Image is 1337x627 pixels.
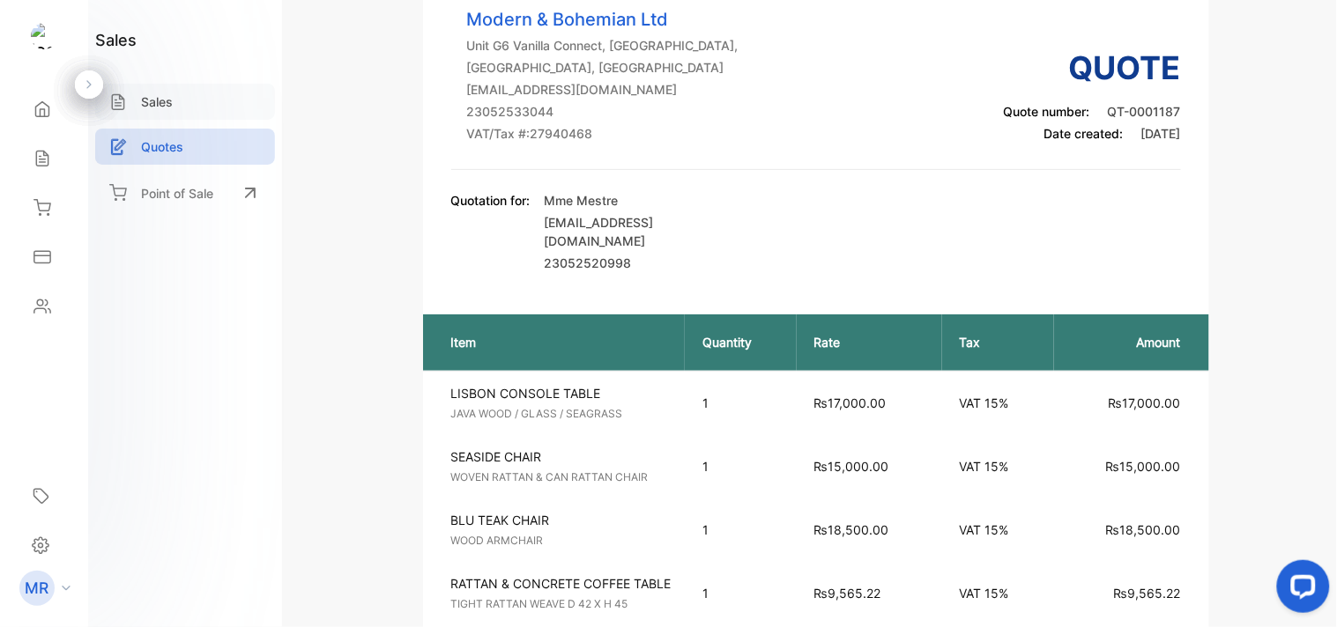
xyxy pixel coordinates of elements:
[95,28,137,52] h1: sales
[451,596,684,612] p: TIGHT RATTAN WEAVE D 42 X H 45
[814,333,925,351] p: Rate
[1106,459,1181,474] span: ₨15,000.00
[1109,395,1181,410] span: ₨17,000.00
[467,6,739,33] p: Modern & Bohemian Ltd
[141,92,173,111] p: Sales
[545,213,747,250] p: [EMAIL_ADDRESS][DOMAIN_NAME]
[95,84,275,120] a: Sales
[451,511,684,529] p: BLU TEAK CHAIR
[467,58,739,77] p: [GEOGRAPHIC_DATA], [GEOGRAPHIC_DATA]
[95,129,275,165] a: Quotes
[467,80,739,99] p: [EMAIL_ADDRESS][DOMAIN_NAME]
[1004,44,1181,92] h3: Quote
[960,333,1036,351] p: Tax
[1004,124,1181,143] p: Date created:
[451,574,684,593] p: RATTAN & CONCRETE COFFEE TABLE
[451,333,667,351] p: Item
[141,184,213,203] p: Point of Sale
[467,102,739,121] p: 23052533044
[702,457,779,476] p: 1
[1114,586,1181,601] span: ₨9,565.22
[451,533,684,549] p: WOOD ARMCHAIR
[1141,126,1181,141] span: [DATE]
[545,191,747,210] p: Mme Mestre
[451,406,684,422] p: JAVA WOOD / GLASS / SEAGRASS
[1108,104,1181,119] span: QT-0001187
[467,124,739,143] p: VAT/Tax #: 27940468
[960,520,1036,539] p: VAT 15%
[960,457,1036,476] p: VAT 15%
[814,459,889,474] span: ₨15,000.00
[702,333,779,351] p: Quantity
[960,584,1036,602] p: VAT 15%
[702,520,779,539] p: 1
[31,23,57,49] img: logo
[467,36,739,55] p: Unit G6 Vanilla Connect, [GEOGRAPHIC_DATA],
[545,254,747,272] p: 23052520998
[451,469,684,485] p: WOVEN RATTAN & CAN RATTAN CHAIR
[26,577,49,600] p: MR
[1263,553,1337,627] iframe: LiveChat chat widget
[1072,333,1181,351] p: Amount
[702,584,779,602] p: 1
[814,522,889,537] span: ₨18,500.00
[451,447,684,466] p: SEASIDE CHAIR
[1004,102,1181,121] p: Quote number:
[1106,522,1181,537] span: ₨18,500.00
[141,137,183,156] p: Quotes
[702,394,779,412] p: 1
[960,394,1036,412] p: VAT 15%
[451,191,531,210] p: Quotation for:
[814,586,881,601] span: ₨9,565.22
[814,395,887,410] span: ₨17,000.00
[95,173,275,212] a: Point of Sale
[451,384,684,402] p: LISBON CONSOLE TABLE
